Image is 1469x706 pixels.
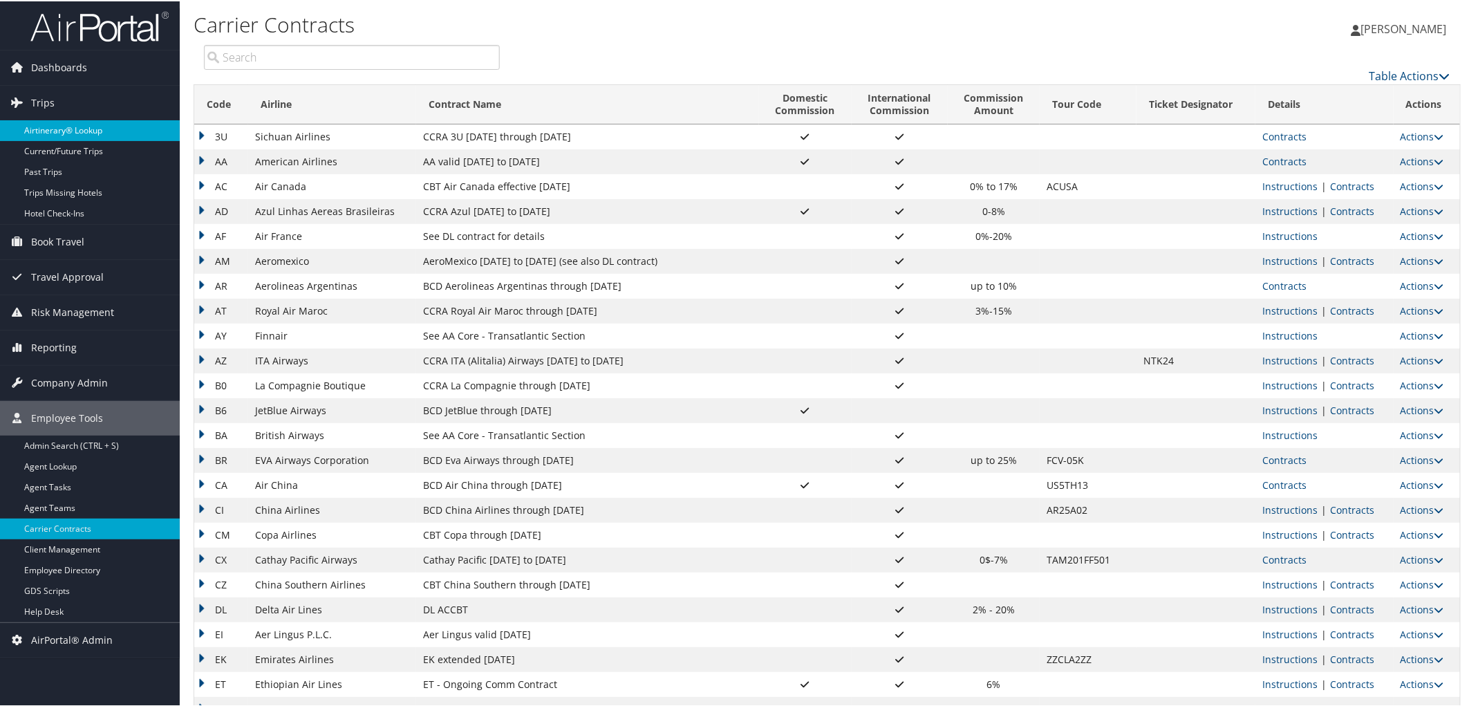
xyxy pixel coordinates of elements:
[1318,178,1330,192] span: |
[248,571,416,596] td: China Southern Airlines
[416,372,759,397] td: CCRA La Compagnie through [DATE]
[194,671,248,696] td: ET
[1262,228,1318,241] a: View Ticketing Instructions
[1318,378,1330,391] span: |
[416,546,759,571] td: Cathay Pacific [DATE] to [DATE]
[416,198,759,223] td: CCRA Azul [DATE] to [DATE]
[1318,303,1330,316] span: |
[194,148,248,173] td: AA
[416,447,759,472] td: BCD Eva Airways through [DATE]
[1330,626,1374,640] a: View Contracts
[1318,353,1330,366] span: |
[194,123,248,148] td: 3U
[1318,203,1330,216] span: |
[248,173,416,198] td: Air Canada
[1330,676,1374,689] a: View Contracts
[1401,328,1444,341] a: Actions
[1262,452,1307,465] a: View Contracts
[1351,7,1461,48] a: [PERSON_NAME]
[416,671,759,696] td: ET - Ongoing Comm Contract
[1318,651,1330,665] span: |
[1401,626,1444,640] a: Actions
[416,422,759,447] td: See AA Core - Transatlantic Section
[1262,502,1318,515] a: View Ticketing Instructions
[248,223,416,248] td: Air France
[1255,84,1393,123] th: Details: activate to sort column ascending
[1262,651,1318,665] a: View Ticketing Instructions
[1262,477,1307,490] a: View Contracts
[1401,602,1444,615] a: Actions
[194,9,1038,38] h1: Carrier Contracts
[1136,84,1255,123] th: Ticket Designator: activate to sort column ascending
[1262,178,1318,192] a: View Ticketing Instructions
[1262,602,1318,615] a: View Ticketing Instructions
[31,84,55,119] span: Trips
[1401,676,1444,689] a: Actions
[416,496,759,521] td: BCD China Airlines through [DATE]
[1318,602,1330,615] span: |
[1401,129,1444,142] a: Actions
[1401,552,1444,565] a: Actions
[194,621,248,646] td: EI
[248,447,416,472] td: EVA Airways Corporation
[948,546,1040,571] td: 0$-7%
[194,521,248,546] td: CM
[416,347,759,372] td: CCRA ITA (Alitalia) Airways [DATE] to [DATE]
[416,596,759,621] td: DL ACCBT
[416,397,759,422] td: BCD JetBlue through [DATE]
[30,9,169,41] img: airportal-logo.png
[248,272,416,297] td: Aerolineas Argentinas
[194,372,248,397] td: B0
[948,297,1040,322] td: 3%-15%
[948,173,1040,198] td: 0% to 17%
[1262,353,1318,366] a: View Ticketing Instructions
[759,84,852,123] th: DomesticCommission: activate to sort column ascending
[31,364,108,399] span: Company Admin
[248,422,416,447] td: British Airways
[194,84,248,123] th: Code: activate to sort column descending
[1401,253,1444,266] a: Actions
[248,372,416,397] td: La Compagnie Boutique
[1040,646,1136,671] td: ZZCLA2ZZ
[1330,651,1374,665] a: View Contracts
[1262,527,1318,540] a: View Ticketing Instructions
[31,329,77,364] span: Reporting
[248,546,416,571] td: Cathay Pacific Airways
[31,223,84,258] span: Book Travel
[1262,253,1318,266] a: View Ticketing Instructions
[248,496,416,521] td: China Airlines
[416,646,759,671] td: EK extended [DATE]
[416,272,759,297] td: BCD Aerolineas Argentinas through [DATE]
[248,347,416,372] td: ITA Airways
[1136,347,1255,372] td: NTK24
[1401,452,1444,465] a: Actions
[1361,20,1447,35] span: [PERSON_NAME]
[1401,303,1444,316] a: Actions
[1330,178,1374,192] a: View Contracts
[1401,203,1444,216] a: Actions
[248,646,416,671] td: Emirates Airlines
[31,400,103,434] span: Employee Tools
[248,621,416,646] td: Aer Lingus P.L.C.
[248,322,416,347] td: Finnair
[194,272,248,297] td: AR
[194,447,248,472] td: BR
[1330,378,1374,391] a: View Contracts
[248,397,416,422] td: JetBlue Airways
[1330,353,1374,366] a: View Contracts
[1401,178,1444,192] a: Actions
[1040,173,1136,198] td: ACUSA
[1262,203,1318,216] a: View Ticketing Instructions
[1262,328,1318,341] a: View Ticketing Instructions
[31,294,114,328] span: Risk Management
[248,123,416,148] td: Sichuan Airlines
[1040,84,1136,123] th: Tour Code: activate to sort column ascending
[248,472,416,496] td: Air China
[194,646,248,671] td: EK
[1262,577,1318,590] a: View Ticketing Instructions
[416,84,759,123] th: Contract Name: activate to sort column ascending
[194,472,248,496] td: CA
[1040,447,1136,472] td: FCV-05K
[194,571,248,596] td: CZ
[1330,577,1374,590] a: View Contracts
